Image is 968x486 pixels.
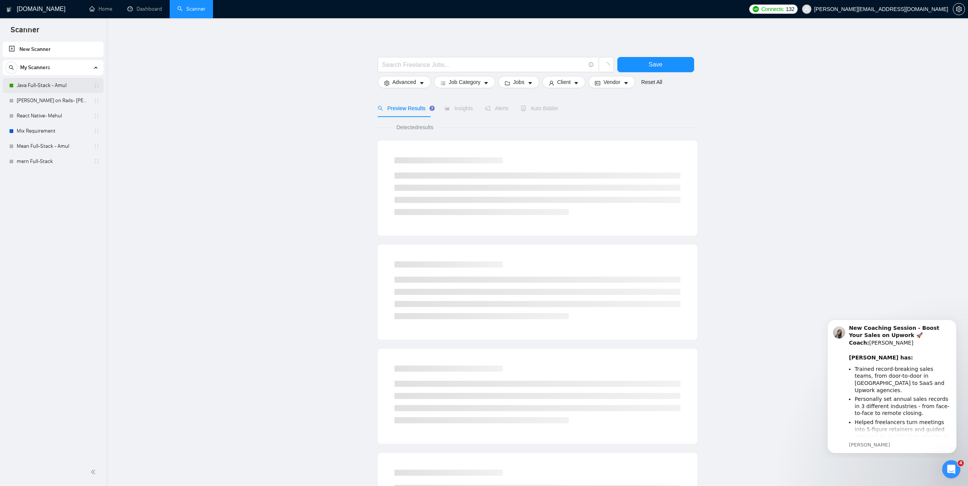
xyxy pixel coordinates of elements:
[94,98,100,104] span: holder
[505,80,510,86] span: folder
[3,60,103,169] li: My Scanners
[94,113,100,119] span: holder
[378,105,432,111] span: Preview Results
[9,42,97,57] a: New Scanner
[429,105,436,112] div: Tooltip anchor
[17,78,89,93] a: Java Full-Stack - Amul
[94,143,100,149] span: holder
[5,62,17,74] button: search
[17,108,89,123] a: React Native- Mehul
[623,80,629,86] span: caret-down
[588,76,635,88] button: idcardVendorcaret-down
[958,460,964,466] span: 4
[378,106,383,111] span: search
[445,105,473,111] span: Insights
[942,460,960,478] iframe: Intercom live chat
[574,80,579,86] span: caret-down
[485,105,509,111] span: Alerts
[17,123,89,139] a: Mix Requirement
[953,3,965,15] button: setting
[20,60,50,75] span: My Scanners
[528,80,533,86] span: caret-down
[419,80,424,86] span: caret-down
[649,60,662,69] span: Save
[445,106,450,111] span: area-chart
[603,78,620,86] span: Vendor
[617,57,694,72] button: Save
[17,93,89,108] a: [PERSON_NAME] on Rails- [PERSON_NAME]
[816,313,968,458] iframe: Intercom notifications повідомлення
[449,78,480,86] span: Job Category
[382,60,585,70] input: Search Freelance Jobs...
[94,158,100,165] span: holder
[393,78,416,86] span: Advanced
[589,62,594,67] span: info-circle
[94,82,100,89] span: holder
[3,42,103,57] li: New Scanner
[89,6,112,12] a: homeHome
[953,6,965,12] a: setting
[804,6,809,12] span: user
[91,468,98,476] span: double-left
[513,78,525,86] span: Jobs
[641,78,662,86] a: Reset All
[761,5,784,13] span: Connects:
[753,6,759,12] img: upwork-logo.png
[953,6,965,12] span: setting
[483,80,489,86] span: caret-down
[391,123,439,131] span: Detected results
[17,139,89,154] a: Mean Full-Stack - Amul
[603,62,610,69] span: loading
[378,76,431,88] button: settingAdvancedcaret-down
[440,80,446,86] span: bars
[17,154,89,169] a: mern Full-Stack
[6,3,12,16] img: logo
[549,80,554,86] span: user
[6,65,17,70] span: search
[384,80,389,86] span: setting
[498,76,539,88] button: folderJobscaret-down
[557,78,571,86] span: Client
[521,106,526,111] span: robot
[542,76,586,88] button: userClientcaret-down
[177,6,205,12] a: searchScanner
[485,106,490,111] span: notification
[94,128,100,134] span: holder
[127,6,162,12] a: dashboardDashboard
[521,105,558,111] span: Auto Bidder
[434,76,495,88] button: barsJob Categorycaret-down
[5,24,45,40] span: Scanner
[786,5,794,13] span: 132
[595,80,600,86] span: idcard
